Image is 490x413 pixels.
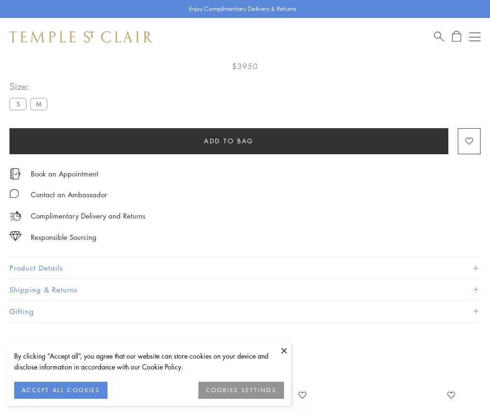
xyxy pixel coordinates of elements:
img: icon_appointment.svg [9,168,21,179]
button: Gifting [9,301,481,322]
p: Complimentary Delivery and Returns [31,210,145,222]
button: ACCEPT ALL COOKIES [14,382,107,399]
label: S [9,98,27,110]
div: By clicking “Accept all”, you agree that our website can store cookies on your device and disclos... [14,351,284,372]
button: COOKIES SETTINGS [198,382,284,399]
button: Open navigation [469,31,481,43]
img: MessageIcon-01_2.svg [9,189,19,198]
div: Responsible Sourcing [31,231,97,243]
div: Contact an Ambassador [31,189,107,201]
span: Add to bag [204,136,254,146]
img: icon_sourcing.svg [9,231,21,241]
img: icon_delivery.svg [9,210,21,222]
a: Book an Appointment [31,168,98,179]
span: Size: [9,79,51,94]
button: Add to bag [9,128,448,154]
span: $3950 [232,60,258,72]
button: Product Details [9,257,481,279]
img: Temple St. Clair [9,31,152,43]
button: Shipping & Returns [9,279,481,300]
p: Enjoy Complimentary Delivery & Returns [189,4,296,14]
a: Search [434,31,444,43]
label: M [30,98,47,110]
a: Open Shopping Bag [452,31,461,43]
